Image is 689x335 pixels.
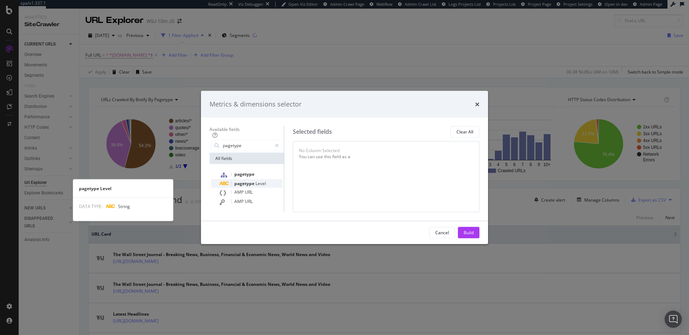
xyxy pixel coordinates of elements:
[435,230,449,236] div: Cancel
[429,227,455,238] button: Cancel
[245,189,253,195] span: URL
[201,91,488,244] div: modal
[245,198,253,204] span: URL
[210,152,284,164] div: All fields
[293,128,332,136] div: Selected fields
[464,230,474,236] div: Build
[256,180,266,186] span: Level
[299,153,473,159] div: You can use this field as a
[475,100,479,109] div: times
[450,126,479,137] button: Clear All
[665,311,682,328] div: Open Intercom Messenger
[456,129,473,135] div: Clear All
[234,189,245,195] span: AMP
[234,180,256,186] span: pagetype
[210,126,284,132] div: Available fields
[210,100,301,109] div: Metrics & dimensions selector
[234,171,254,177] span: pagetype
[79,203,103,209] span: DATA TYPE:
[299,147,339,153] div: No Column Selected
[118,203,130,209] span: String
[234,198,245,204] span: AMP
[458,227,479,238] button: Build
[73,185,173,192] div: pagetype Level
[222,140,272,151] input: Search by field name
